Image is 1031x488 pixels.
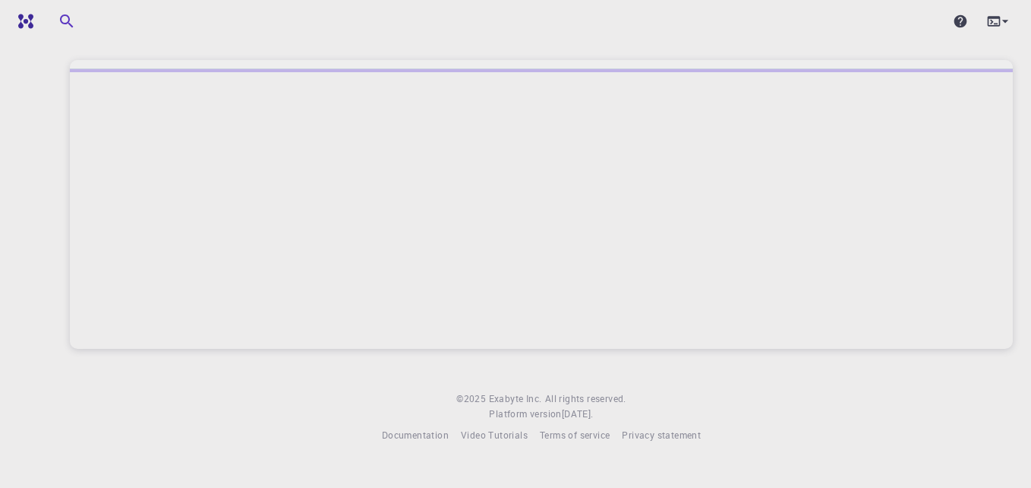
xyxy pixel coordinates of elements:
span: Terms of service [540,429,610,441]
span: Exabyte Inc. [489,392,542,404]
span: © 2025 [456,391,488,407]
span: Privacy statement [622,429,701,441]
a: Video Tutorials [461,428,528,443]
a: Terms of service [540,428,610,443]
a: Documentation [382,428,449,443]
span: All rights reserved. [545,391,626,407]
a: [DATE]. [562,407,594,422]
span: [DATE] . [562,407,594,420]
a: Exabyte Inc. [489,391,542,407]
img: logo [12,14,33,29]
span: Video Tutorials [461,429,528,441]
span: Documentation [382,429,449,441]
span: Platform version [489,407,561,422]
a: Privacy statement [622,428,701,443]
